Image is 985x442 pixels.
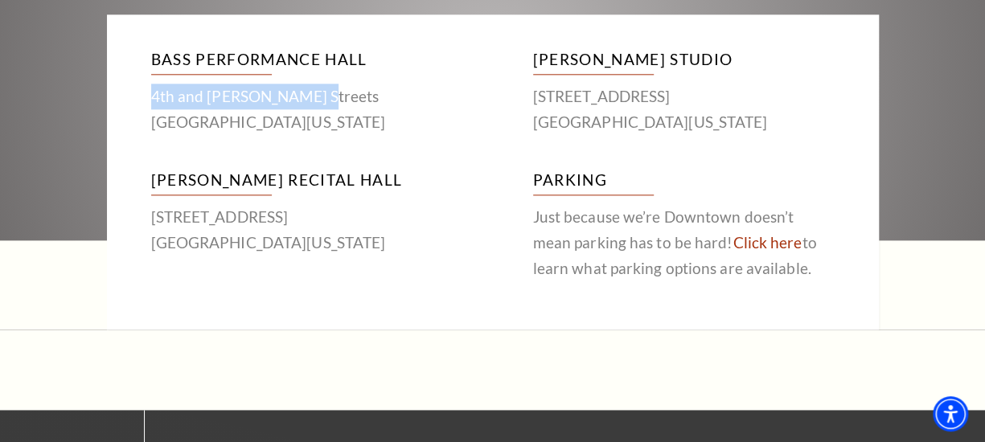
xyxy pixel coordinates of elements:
[151,167,453,195] h3: [PERSON_NAME] Recital Hall
[151,204,453,256] p: [STREET_ADDRESS] [GEOGRAPHIC_DATA][US_STATE]
[533,47,835,75] h3: [PERSON_NAME] Studio
[733,233,802,252] a: Click here to learn what parking options are available - open in a new tab
[151,84,453,135] p: 4th and [PERSON_NAME] Streets [GEOGRAPHIC_DATA][US_STATE]
[151,47,453,75] h3: Bass Performance Hall
[933,396,968,432] div: Accessibility Menu
[533,167,835,195] h3: Parking
[533,84,835,135] p: [STREET_ADDRESS] [GEOGRAPHIC_DATA][US_STATE]
[533,204,835,281] p: Just because we’re Downtown doesn’t mean parking has to be hard! to learn what parking options ar...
